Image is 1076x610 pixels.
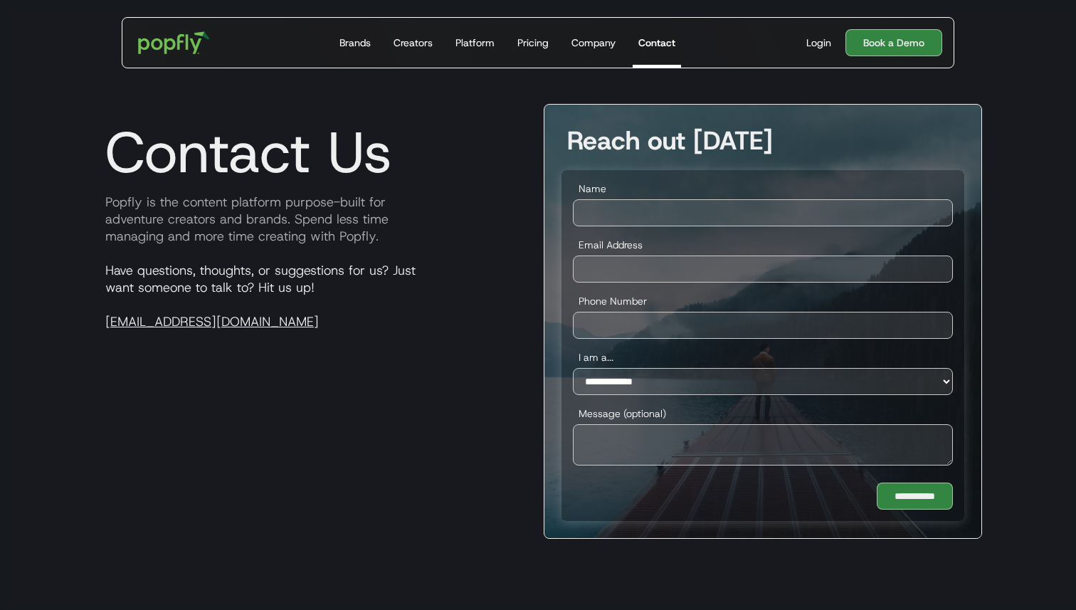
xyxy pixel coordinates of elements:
a: Creators [388,18,438,68]
a: Book a Demo [845,29,942,56]
a: Contact [633,18,681,68]
a: Brands [334,18,376,68]
div: Creators [394,36,433,50]
a: [EMAIL_ADDRESS][DOMAIN_NAME] [105,313,319,330]
a: home [128,21,220,64]
div: Pricing [517,36,549,50]
div: Company [571,36,616,50]
a: Platform [450,18,500,68]
p: Have questions, thoughts, or suggestions for us? Just want someone to talk to? Hit us up! [94,262,532,330]
div: Contact [638,36,675,50]
label: I am a... [573,350,953,364]
a: Login [801,36,837,50]
strong: Reach out [DATE] [567,123,773,157]
label: Name [573,182,953,196]
label: Email Address [573,238,953,252]
h1: Contact Us [94,118,392,186]
label: Phone Number [573,294,953,308]
form: Demo Conversion Touchpoint [561,170,964,521]
p: Popfly is the content platform purpose-built for adventure creators and brands. Spend less time m... [94,194,532,245]
div: Brands [339,36,371,50]
a: Pricing [512,18,554,68]
div: Login [806,36,831,50]
div: Platform [455,36,495,50]
label: Message (optional) [573,406,953,421]
a: Company [566,18,621,68]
